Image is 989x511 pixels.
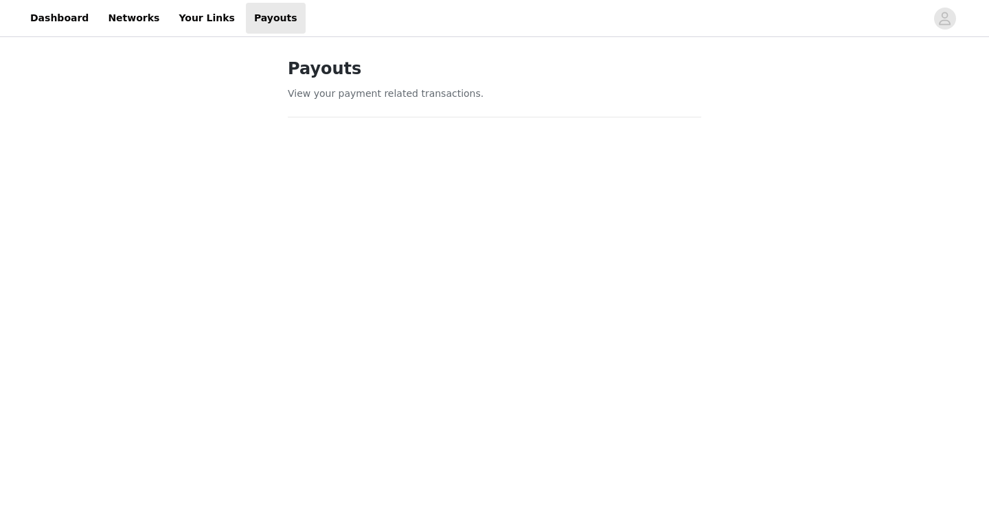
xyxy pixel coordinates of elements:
a: Dashboard [22,3,97,34]
a: Networks [100,3,168,34]
a: Payouts [246,3,306,34]
p: View your payment related transactions. [288,87,701,101]
h1: Payouts [288,56,701,81]
div: avatar [938,8,951,30]
a: Your Links [170,3,243,34]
